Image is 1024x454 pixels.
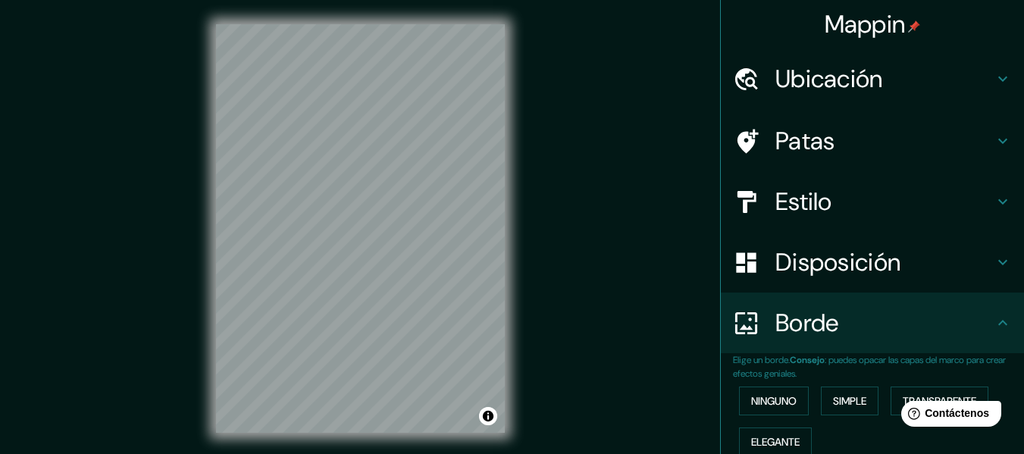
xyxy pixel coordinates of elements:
[739,387,809,415] button: Ninguno
[721,232,1024,293] div: Disposición
[775,307,839,339] font: Borde
[833,394,866,408] font: Simple
[733,354,1006,380] font: : puedes opacar las capas del marco para crear efectos geniales.
[775,63,883,95] font: Ubicación
[721,293,1024,353] div: Borde
[721,111,1024,171] div: Patas
[751,394,797,408] font: Ninguno
[721,171,1024,232] div: Estilo
[721,49,1024,109] div: Ubicación
[733,354,790,366] font: Elige un borde.
[775,186,832,218] font: Estilo
[216,24,505,433] canvas: Mapa
[751,435,800,449] font: Elegante
[891,387,988,415] button: Transparente
[821,387,878,415] button: Simple
[775,246,900,278] font: Disposición
[889,395,1007,437] iframe: Lanzador de widgets de ayuda
[908,20,920,33] img: pin-icon.png
[775,125,835,157] font: Patas
[825,8,906,40] font: Mappin
[479,407,497,425] button: Activar o desactivar atribución
[790,354,825,366] font: Consejo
